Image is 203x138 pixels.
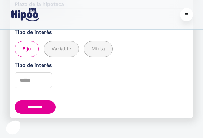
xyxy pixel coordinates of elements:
[92,45,105,53] span: Mixta
[52,45,71,53] span: Variable
[22,45,31,53] span: Fijo
[10,6,40,24] a: home
[15,41,188,57] div: add_description_here
[15,62,188,69] label: Tipo de interés
[15,29,188,36] label: Tipo de interés
[180,8,193,21] div: menu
